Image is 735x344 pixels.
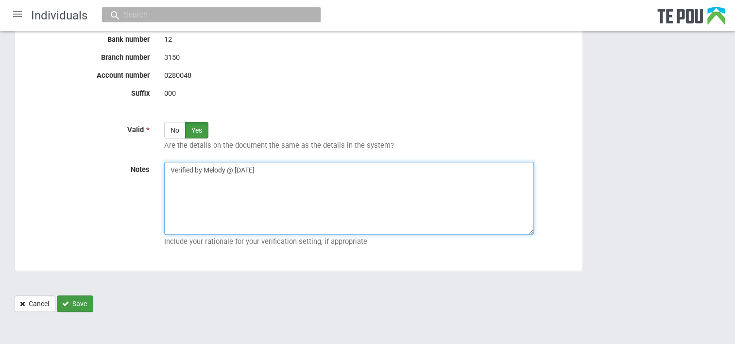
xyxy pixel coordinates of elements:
[57,295,93,312] button: Save
[15,86,157,98] label: Suffix
[185,122,208,138] label: Yes
[164,86,575,102] div: 000
[127,125,144,134] span: Valid
[164,141,575,150] p: Are the details on the document the same as the details in the system?
[164,50,575,66] div: 3150
[15,32,157,44] label: Bank number
[15,50,157,62] label: Branch number
[164,122,186,138] label: No
[131,165,150,174] span: Notes
[121,10,292,20] input: Search
[15,295,55,312] a: Cancel
[15,68,157,80] label: Account number
[164,32,575,48] div: 12
[164,237,575,246] p: Include your rationale for your verification setting, if appropriate
[164,68,575,84] div: 0280048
